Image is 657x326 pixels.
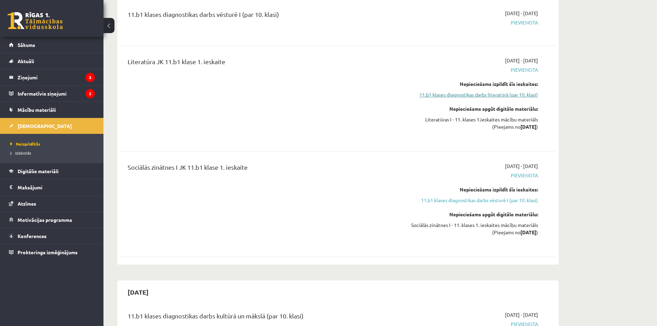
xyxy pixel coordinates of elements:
[408,221,538,236] div: Sociālās zinātnes I - 11. klases 1. ieskaites mācību materiāls (Pieejams no )
[18,86,95,101] legend: Informatīvie ziņojumi
[408,80,538,88] div: Nepieciešams izpildīt šīs ieskaites:
[9,37,95,53] a: Sākums
[408,172,538,179] span: Pievienota
[10,150,97,156] a: Izlabotās
[9,212,95,228] a: Motivācijas programma
[9,53,95,69] a: Aktuāli
[121,284,156,300] h2: [DATE]
[408,186,538,193] div: Nepieciešams izpildīt šīs ieskaites:
[18,200,36,207] span: Atzīmes
[10,141,97,147] a: Neizpildītās
[408,116,538,130] div: Literatūras I - 11. klases 1.ieskaites mācību materiāls (Pieejams no )
[18,58,34,64] span: Aktuāli
[9,196,95,211] a: Atzīmes
[408,19,538,26] span: Pievienota
[9,69,95,85] a: Ziņojumi3
[505,10,538,17] span: [DATE] - [DATE]
[18,69,95,85] legend: Ziņojumi
[505,57,538,64] span: [DATE] - [DATE]
[520,124,536,130] strong: [DATE]
[86,89,95,98] i: 2
[10,141,40,147] span: Neizpildītās
[9,102,95,118] a: Mācību materiāli
[128,10,398,22] div: 11.b1 klases diagnostikas darbs vēsturē I (par 10. klasi)
[128,311,398,324] div: 11.b1 klases diagnostikas darbs kultūrā un mākslā (par 10. klasi)
[9,118,95,134] a: [DEMOGRAPHIC_DATA]
[408,66,538,73] span: Pievienota
[408,105,538,112] div: Nepieciešams apgūt digitālo materiālu:
[18,217,72,223] span: Motivācijas programma
[128,162,398,175] div: Sociālās zinātnes I JK 11.b1 klase 1. ieskaite
[18,42,35,48] span: Sākums
[505,162,538,170] span: [DATE] - [DATE]
[520,229,536,235] strong: [DATE]
[505,311,538,318] span: [DATE] - [DATE]
[9,244,95,260] a: Proktoringa izmēģinājums
[9,163,95,179] a: Digitālie materiāli
[18,249,78,255] span: Proktoringa izmēģinājums
[18,168,59,174] span: Digitālie materiāli
[18,179,95,195] legend: Maksājumi
[9,228,95,244] a: Konferences
[9,86,95,101] a: Informatīvie ziņojumi2
[408,91,538,98] a: 11.b1 klases diagnostikas darbs literatūrā (par 10. klasi)
[8,12,63,29] a: Rīgas 1. Tālmācības vidusskola
[408,211,538,218] div: Nepieciešams apgūt digitālo materiālu:
[10,150,31,156] span: Izlabotās
[128,57,398,70] div: Literatūra JK 11.b1 klase 1. ieskaite
[18,107,56,113] span: Mācību materiāli
[18,233,47,239] span: Konferences
[9,179,95,195] a: Maksājumi
[408,197,538,204] a: 11.b1 klases diagnostikas darbs vēsturē I (par 10. klasi)
[86,73,95,82] i: 3
[18,123,72,129] span: [DEMOGRAPHIC_DATA]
